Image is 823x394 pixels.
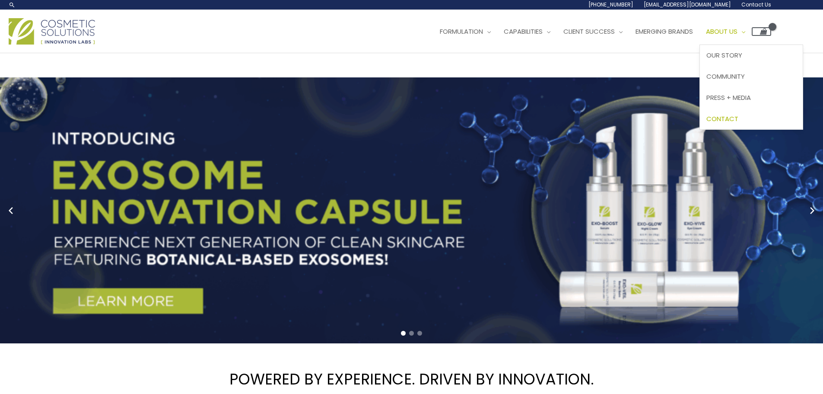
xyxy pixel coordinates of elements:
[497,19,557,45] a: Capabilities
[563,27,615,36] span: Client Success
[706,51,742,60] span: Our Story
[700,45,803,66] a: Our Story
[433,19,497,45] a: Formulation
[644,1,731,8] span: [EMAIL_ADDRESS][DOMAIN_NAME]
[629,19,699,45] a: Emerging Brands
[700,87,803,108] a: Press + Media
[427,19,771,45] nav: Site Navigation
[741,1,771,8] span: Contact Us
[557,19,629,45] a: Client Success
[699,19,752,45] a: About Us
[706,72,745,81] span: Community
[806,204,819,217] button: Next slide
[4,204,17,217] button: Previous slide
[440,27,483,36] span: Formulation
[636,27,693,36] span: Emerging Brands
[706,93,751,102] span: Press + Media
[504,27,543,36] span: Capabilities
[588,1,633,8] span: [PHONE_NUMBER]
[417,331,422,336] span: Go to slide 3
[752,27,771,36] a: View Shopping Cart, empty
[706,114,738,123] span: Contact
[9,1,16,8] a: Search icon link
[700,108,803,129] a: Contact
[706,27,737,36] span: About Us
[9,18,95,45] img: Cosmetic Solutions Logo
[401,331,406,336] span: Go to slide 1
[409,331,414,336] span: Go to slide 2
[700,66,803,87] a: Community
